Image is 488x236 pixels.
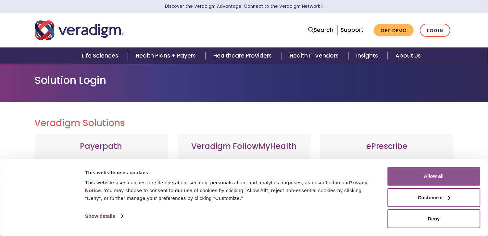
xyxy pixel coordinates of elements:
[388,47,429,64] a: About Us
[85,211,123,221] a: Show details
[35,74,454,86] h1: Solution Login
[387,167,480,186] button: Allow all
[420,24,450,37] a: Login
[128,47,206,64] a: Health Plans + Payers
[341,26,363,34] a: Support
[308,26,334,34] a: Search
[74,47,128,64] a: Life Sciences
[282,47,348,64] a: Health IT Vendors
[35,20,124,41] img: Veradigm logo
[85,169,380,177] div: This website uses cookies
[387,209,480,228] button: Deny
[184,142,304,151] h3: Veradigm FollowMyHealth
[165,3,323,9] a: Discover the Veradigm Advantage: Connect to the Veradigm NetworkLearn More
[35,118,454,129] h2: Veradigm Solutions
[387,188,480,207] button: Customize
[85,179,380,202] div: This website uses cookies for site operation, security, personalization, and analytics purposes, ...
[374,24,414,37] a: Get Demo
[206,47,282,64] a: Healthcare Providers
[41,142,161,151] h3: Payerpath
[320,3,323,9] span: Learn More
[327,142,447,151] h3: ePrescribe
[348,47,388,64] a: Insights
